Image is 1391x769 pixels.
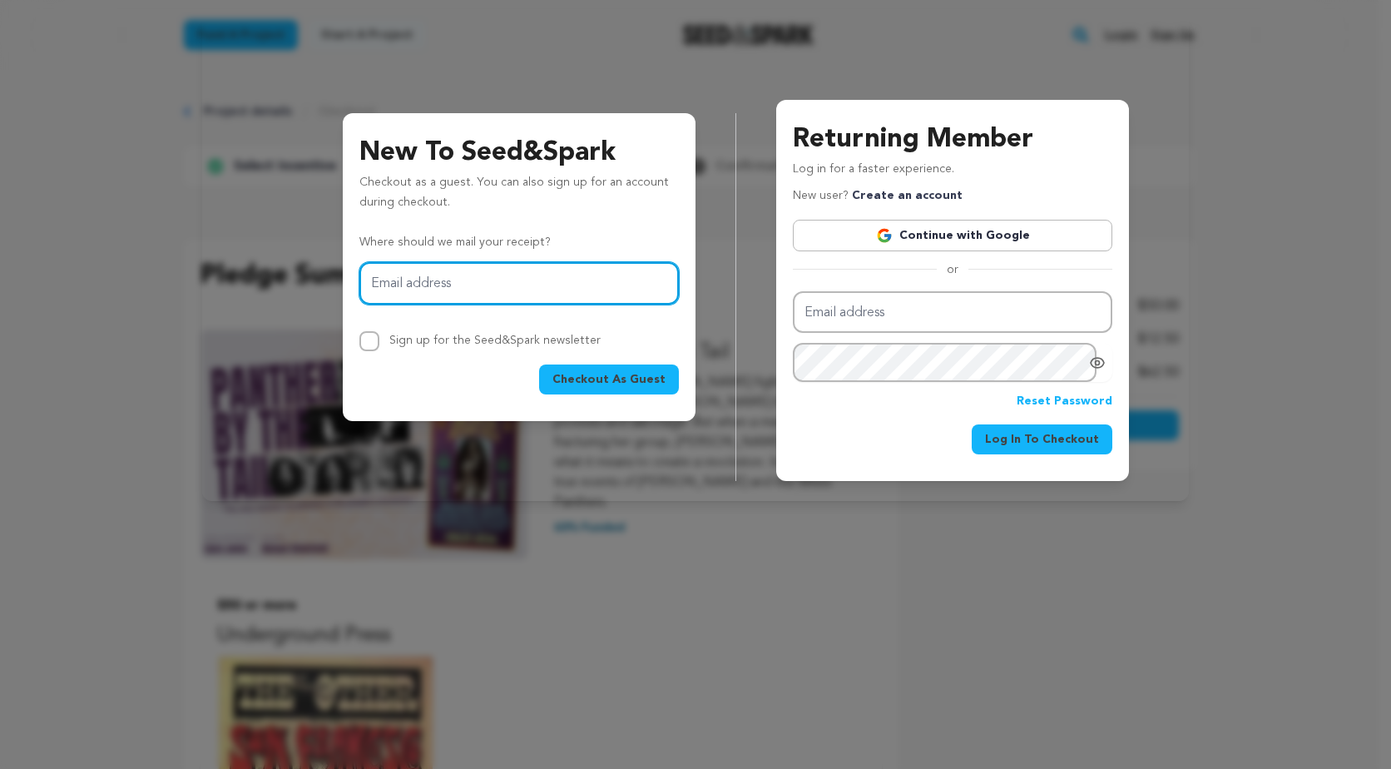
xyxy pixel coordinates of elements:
a: Continue with Google [793,220,1112,251]
input: Email address [359,262,679,305]
a: Create an account [852,190,963,201]
label: Sign up for the Seed&Spark newsletter [389,335,601,346]
button: Checkout As Guest [539,365,679,394]
span: or [937,261,968,278]
p: Checkout as a guest. You can also sign up for an account during checkout. [359,173,679,220]
p: Log in for a faster experience. [793,160,1112,186]
a: Reset Password [1017,392,1112,412]
span: Log In To Checkout [985,431,1099,448]
img: Google logo [876,227,893,244]
input: Email address [793,291,1112,334]
span: Checkout As Guest [552,371,666,388]
a: Show password as plain text. Warning: this will display your password on the screen. [1089,355,1106,371]
h3: Returning Member [793,120,1112,160]
button: Log In To Checkout [972,424,1112,454]
h3: New To Seed&Spark [359,133,679,173]
p: New user? [793,186,963,206]
p: Where should we mail your receipt? [359,233,679,253]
